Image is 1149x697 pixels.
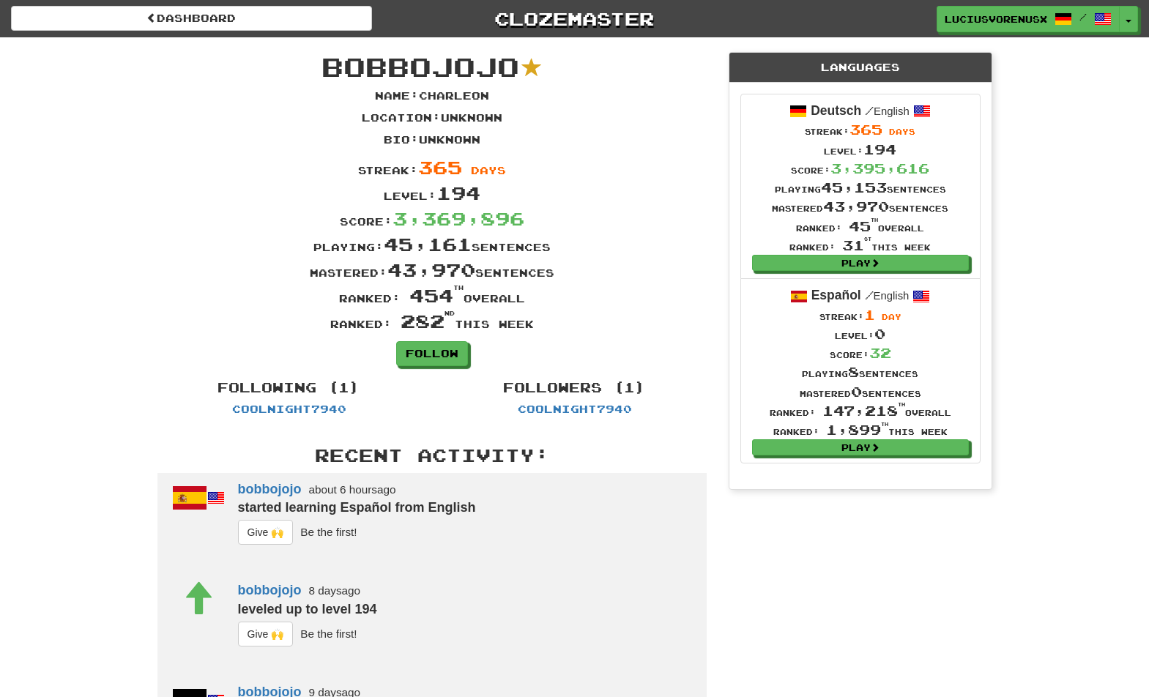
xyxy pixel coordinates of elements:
[772,236,948,255] div: Ranked: this week
[752,439,969,455] a: Play
[146,206,718,231] div: Score:
[848,364,859,380] span: 8
[849,218,878,234] span: 45
[772,159,948,178] div: Score:
[772,140,948,159] div: Level:
[881,422,888,427] sup: th
[865,288,874,302] span: /
[362,111,502,125] p: Location : Unknown
[864,236,871,242] sup: st
[871,217,878,223] sup: th
[146,308,718,334] div: Ranked: this week
[401,310,455,332] span: 282
[864,307,875,323] span: 1
[869,345,891,361] span: 32
[146,257,718,283] div: Mastered: sentences
[851,384,862,400] span: 0
[443,381,707,395] h4: Followers (1)
[821,179,887,195] span: 45,153
[772,178,948,197] div: Playing sentences
[238,622,294,646] button: Give 🙌
[865,104,874,117] span: /
[321,51,519,82] span: bobbojojo
[770,343,951,362] div: Score:
[945,12,1047,26] span: LuciusVorenusX
[157,446,707,465] h3: Recent Activity:
[146,154,718,180] div: Streak:
[729,53,992,83] div: Languages
[937,6,1120,32] a: LuciusVorenusX /
[375,89,489,103] p: Name : Charleon
[882,312,901,321] span: day
[238,500,476,515] strong: started learning Español from English
[11,6,372,31] a: Dashboard
[811,288,861,302] strong: Español
[770,401,951,420] div: Ranked: overall
[752,255,969,271] a: Play
[384,233,472,255] span: 45,161
[146,180,718,206] div: Level:
[772,120,948,139] div: Streak:
[849,122,882,138] span: 365
[238,482,302,496] a: bobbojojo
[826,422,888,438] span: 1,899
[865,105,910,117] small: English
[863,141,896,157] span: 194
[445,310,455,317] sup: nd
[393,207,524,229] span: 3,369,896
[409,284,464,306] span: 454
[146,283,718,308] div: Ranked: overall
[146,231,718,257] div: Playing: sentences
[898,402,905,407] sup: th
[238,520,294,545] button: Give 🙌
[394,6,755,31] a: Clozemaster
[436,182,480,204] span: 194
[770,420,951,439] div: Ranked: this week
[238,583,302,597] a: bobbojojo
[770,305,951,324] div: Streak:
[1079,12,1087,22] span: /
[387,258,475,280] span: 43,970
[238,602,377,616] strong: leveled up to level 194
[822,403,905,419] span: 147,218
[471,164,506,176] span: days
[518,403,632,415] a: CoolNight7940
[453,284,464,291] sup: th
[830,160,929,176] span: 3,395,616
[770,382,951,401] div: Mastered sentences
[157,381,421,395] h4: Following (1)
[418,156,462,178] span: 365
[308,483,395,496] small: about 6 hours ago
[874,326,885,342] span: 0
[384,133,480,147] p: Bio : Unknown
[889,127,915,136] span: days
[811,103,861,118] strong: Deutsch
[772,217,948,236] div: Ranked: overall
[232,403,346,415] a: CoolNight7940
[772,197,948,216] div: Mastered sentences
[823,198,889,215] span: 43,970
[842,237,871,253] span: 31
[865,290,910,302] small: English
[396,341,468,366] a: Follow
[308,584,360,597] small: 8 days ago
[300,627,357,639] small: Be the first!
[770,362,951,381] div: Playing sentences
[770,324,951,343] div: Level:
[300,526,357,538] small: Be the first!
